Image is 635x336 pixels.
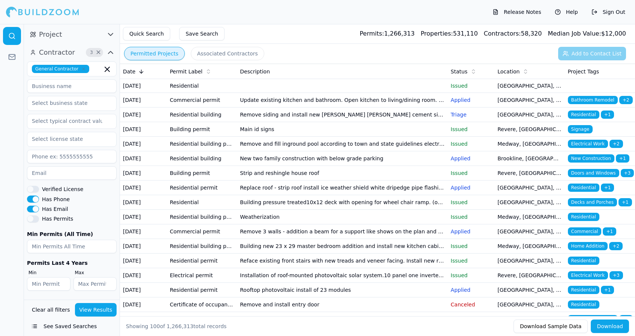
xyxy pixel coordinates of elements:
button: Release Notes [489,6,545,18]
button: Associated Contractors [191,47,264,60]
td: Residential permit [167,254,237,268]
span: Bathroom Remodel [568,315,618,323]
p: Applied [451,96,491,104]
label: Min [28,270,70,276]
p: Issued [451,257,491,264]
td: [GEOGRAPHIC_DATA], [GEOGRAPHIC_DATA] [494,108,565,122]
label: Has Phone [42,197,70,202]
td: Building new 23 x 29 master bedroom addition and install new kitchen cabinets [237,239,448,254]
td: Medway, [GEOGRAPHIC_DATA] [494,137,565,151]
td: [DATE] [120,254,167,268]
span: + 1 [616,154,629,163]
button: Clear all filters [30,303,72,317]
span: Project [39,29,62,40]
label: Max [75,270,117,276]
td: Residential building [167,151,237,166]
td: Residential [167,195,237,210]
p: Issued [451,213,491,221]
td: Revere, [GEOGRAPHIC_DATA] [494,268,565,283]
button: Project [27,28,117,40]
div: 58,320 [484,29,542,38]
label: Has Permits [42,216,73,221]
td: [DATE] [120,268,167,283]
span: Electrical Work [568,140,608,148]
span: Residential [568,111,599,119]
span: + 1 [601,184,614,192]
p: Applied [451,286,491,294]
td: Remove and install entry door [237,297,448,312]
span: Residential [568,300,599,309]
span: + 3 [621,169,634,177]
input: Min Permits Last 4 Years [27,277,70,291]
span: 3 [88,49,95,56]
p: Applied [451,184,491,191]
td: Installation of roof-mounted photovoltaic solar system.10 panel one inverter no ess no structural... [237,268,448,283]
td: Rooftop photovoltaic install of 23 modules [237,283,448,297]
td: [DATE] [120,122,167,137]
span: Signage [568,125,593,133]
p: Issued [451,242,491,250]
td: Medway, [GEOGRAPHIC_DATA] [494,210,565,224]
p: Canceled [451,301,491,308]
label: Has Email [42,206,68,212]
td: [GEOGRAPHIC_DATA], [GEOGRAPHIC_DATA] [494,254,565,268]
td: [GEOGRAPHIC_DATA], [GEOGRAPHIC_DATA] [494,283,565,297]
span: + 1 [619,198,632,206]
td: [DATE] [120,108,167,122]
p: Filed [451,315,491,323]
button: Sign Out [588,6,629,18]
div: 531,110 [421,29,478,38]
p: Applied [451,228,491,235]
span: Decks and Porches [568,198,617,206]
td: Medway, [GEOGRAPHIC_DATA] [494,239,565,254]
input: Phone ex: 5555555555 [27,150,117,163]
td: Revere, [GEOGRAPHIC_DATA] [494,166,565,181]
span: Permits: [359,30,384,37]
span: Project Tags [568,68,599,75]
span: Permit Label [170,68,202,75]
td: Replace roof - strip roof install ice weather shield white dripedge pipe flashing install timberl... [237,181,448,195]
p: Issued [451,169,491,177]
td: Residential [167,79,237,93]
input: Min Permits All Time [27,240,117,253]
td: Weatherization [237,210,448,224]
td: [DATE] [120,93,167,108]
td: [DATE] [120,210,167,224]
td: [DATE] [120,283,167,297]
span: Residential [568,213,599,221]
td: Remove 3 walls - addition a beam for a support like shows on the plan and repair all the areas as... [237,224,448,239]
p: Triage [451,111,491,118]
span: + 2 [610,140,623,148]
td: Main id signs [237,122,448,137]
td: Residential building permit [167,210,237,224]
td: [GEOGRAPHIC_DATA], [GEOGRAPHIC_DATA] [494,312,565,327]
span: Doors and Windows [568,169,619,177]
td: [DATE] [120,181,167,195]
td: [DATE] [120,312,167,327]
td: [DATE] [120,297,167,312]
td: [DATE] [120,79,167,93]
span: General Contractor [32,65,89,73]
p: Applied [451,155,491,162]
span: Contractor [39,47,75,58]
td: Commercial permit [167,93,237,108]
td: [GEOGRAPHIC_DATA], [GEOGRAPHIC_DATA] [494,195,565,210]
button: See Saved Searches [27,320,117,333]
div: Permits Last 4 Years [27,259,117,267]
td: Building permit [167,122,237,137]
button: Download [591,320,629,333]
p: Issued [451,125,491,133]
input: Select typical contract value [27,114,107,128]
span: + 3 [610,271,623,279]
div: $ 12,000 [548,29,626,38]
span: Contractors: [484,30,521,37]
span: + 3 [619,315,633,323]
td: Residential building [167,108,237,122]
td: Commercial permit [167,224,237,239]
label: Verified License [42,187,83,192]
td: Remove siding and install new [PERSON_NAME] [PERSON_NAME] cement siding install new fascia soffit... [237,108,448,122]
td: Residential permit [167,181,237,195]
td: [DATE] [120,224,167,239]
td: Residential permit [167,312,237,327]
span: Status [451,68,467,75]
